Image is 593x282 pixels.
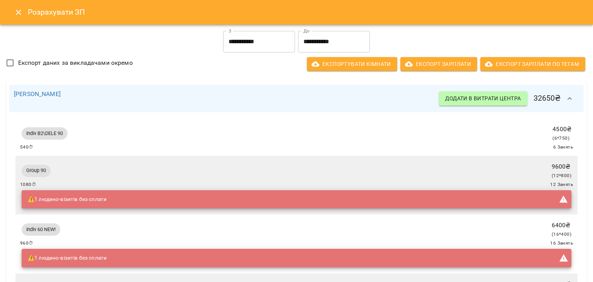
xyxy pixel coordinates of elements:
[445,94,521,103] span: Додати в витрати центра
[20,240,34,247] span: 960 ⏱
[552,162,571,171] p: 9600 ₴
[553,144,573,151] span: 6 Занять
[22,167,51,174] span: Group 90
[20,144,34,151] span: 540 ⏱
[552,125,571,134] p: 4500 ₴
[9,3,28,22] button: Close
[400,57,477,71] button: Експорт Зарплати
[552,221,571,230] p: 6400 ₴
[480,57,585,71] button: Експорт Зарплати по тегам
[20,181,36,189] span: 1080 ⏱
[550,181,573,189] span: 12 Занять
[22,226,60,233] span: Indiv 60 NEW!
[407,59,471,69] span: Експорт Зарплати
[18,58,133,68] span: Експорт даних за викладачами окремо
[28,251,107,265] div: ⚠️ 1 людино-візитів без сплати
[307,57,397,71] button: Експортувати кімнати
[14,90,61,98] a: [PERSON_NAME]
[552,135,569,141] span: ( 6 * 750 )
[439,91,527,105] button: Додати в витрати центра
[22,130,68,137] span: Indiv B2\DELE 90
[313,59,391,69] span: Експортувати кімнати
[439,89,579,108] h6: 32650 ₴
[552,173,571,178] span: ( 12 * 800 )
[550,240,573,247] span: 16 Занять
[28,193,107,206] div: ⚠️ 1 людино-візитів без сплати
[28,6,584,18] h6: Розрахувати ЗП
[552,231,571,237] span: ( 16 * 400 )
[486,59,579,69] span: Експорт Зарплати по тегам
